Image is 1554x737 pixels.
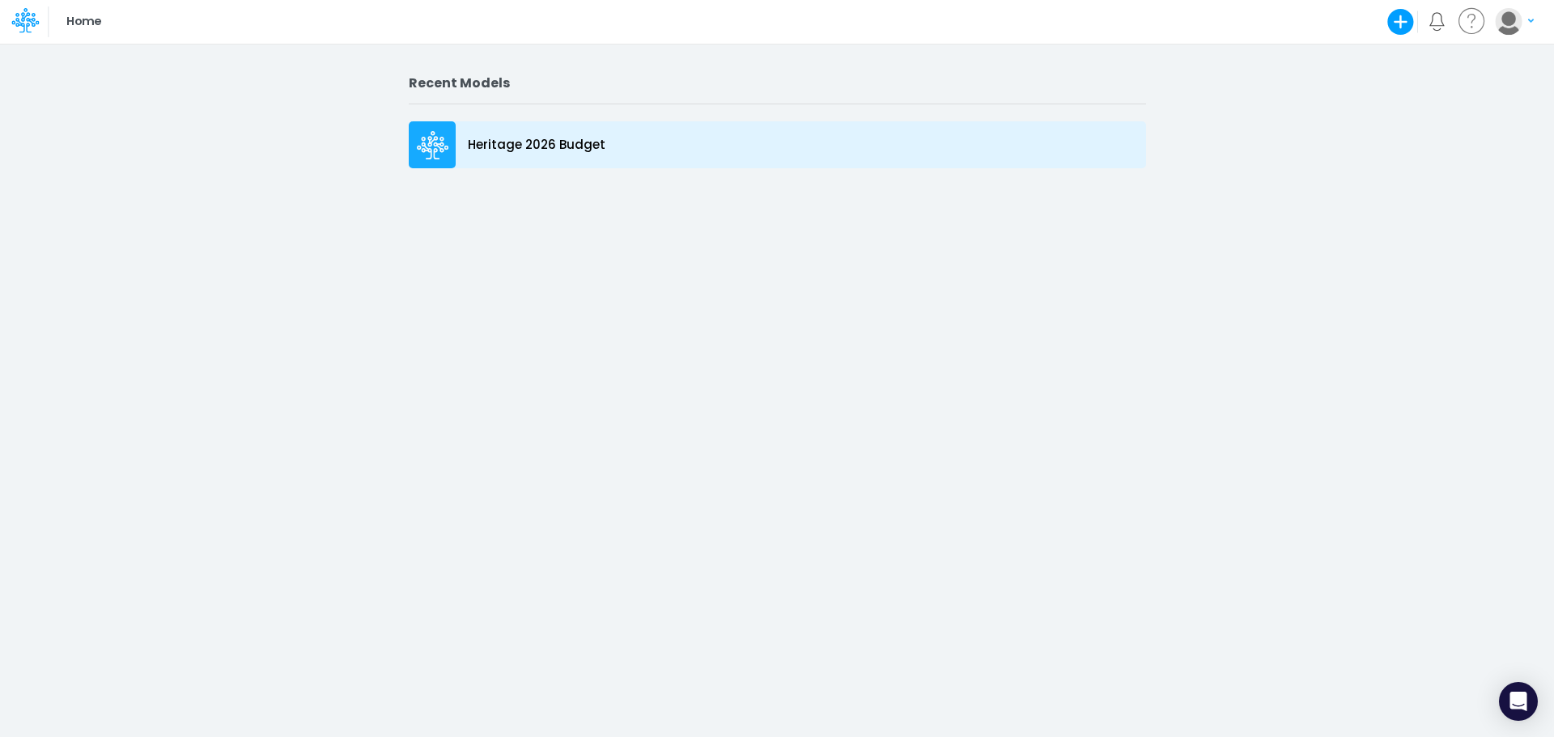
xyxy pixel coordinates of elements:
[1428,12,1446,31] a: Notifications
[66,13,101,31] p: Home
[1499,682,1538,721] div: Open Intercom Messenger
[409,117,1146,172] a: Heritage 2026 Budget
[409,75,1146,91] h2: Recent Models
[468,136,605,155] p: Heritage 2026 Budget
